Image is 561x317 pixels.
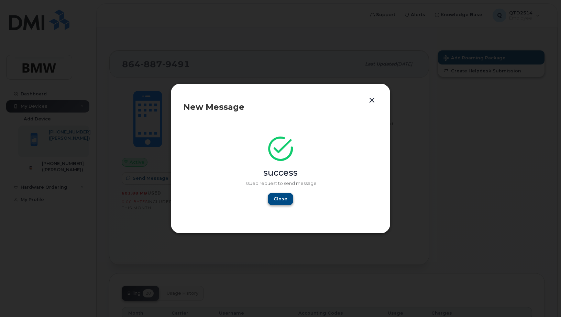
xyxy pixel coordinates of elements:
button: Close [268,193,293,205]
div: New Message [183,103,378,111]
p: Issued request to send message [183,180,378,187]
span: Close [274,196,287,202]
iframe: Messenger Launcher [531,287,556,312]
div: success [183,167,378,179]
